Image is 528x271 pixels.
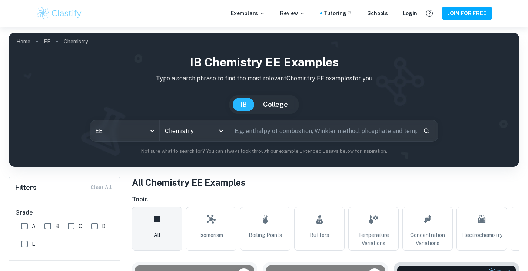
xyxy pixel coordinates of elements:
img: Clastify logo [36,6,83,21]
span: D [102,222,106,230]
span: E [32,240,35,248]
span: Temperature Variations [352,231,395,247]
p: Review [280,9,305,17]
span: Isomerism [199,231,223,239]
span: Boiling Points [249,231,282,239]
a: EE [44,36,50,47]
h6: Filters [15,182,37,193]
span: All [154,231,160,239]
span: A [32,222,36,230]
a: Home [16,36,30,47]
p: Chemistry [64,37,88,46]
button: IB [233,98,254,111]
h1: All Chemistry EE Examples [132,176,519,189]
span: C [79,222,82,230]
button: JOIN FOR FREE [442,7,492,20]
h6: Grade [15,208,114,217]
p: Not sure what to search for? You can always look through our example Extended Essays below for in... [15,148,513,155]
span: Concentration Variations [406,231,449,247]
span: B [55,222,59,230]
p: Type a search phrase to find the most relevant Chemistry EE examples for you [15,74,513,83]
p: Exemplars [231,9,265,17]
span: Electrochemistry [461,231,502,239]
h1: IB Chemistry EE examples [15,53,513,71]
button: Search [420,125,433,137]
span: Buffers [310,231,329,239]
button: Help and Feedback [423,7,436,20]
a: Schools [367,9,388,17]
div: EE [90,120,159,141]
button: College [256,98,295,111]
button: Open [216,126,226,136]
a: Login [403,9,417,17]
h6: Topic [132,195,519,204]
img: profile cover [9,33,519,167]
a: Tutoring [324,9,352,17]
input: E.g. enthalpy of combustion, Winkler method, phosphate and temperature... [229,120,418,141]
